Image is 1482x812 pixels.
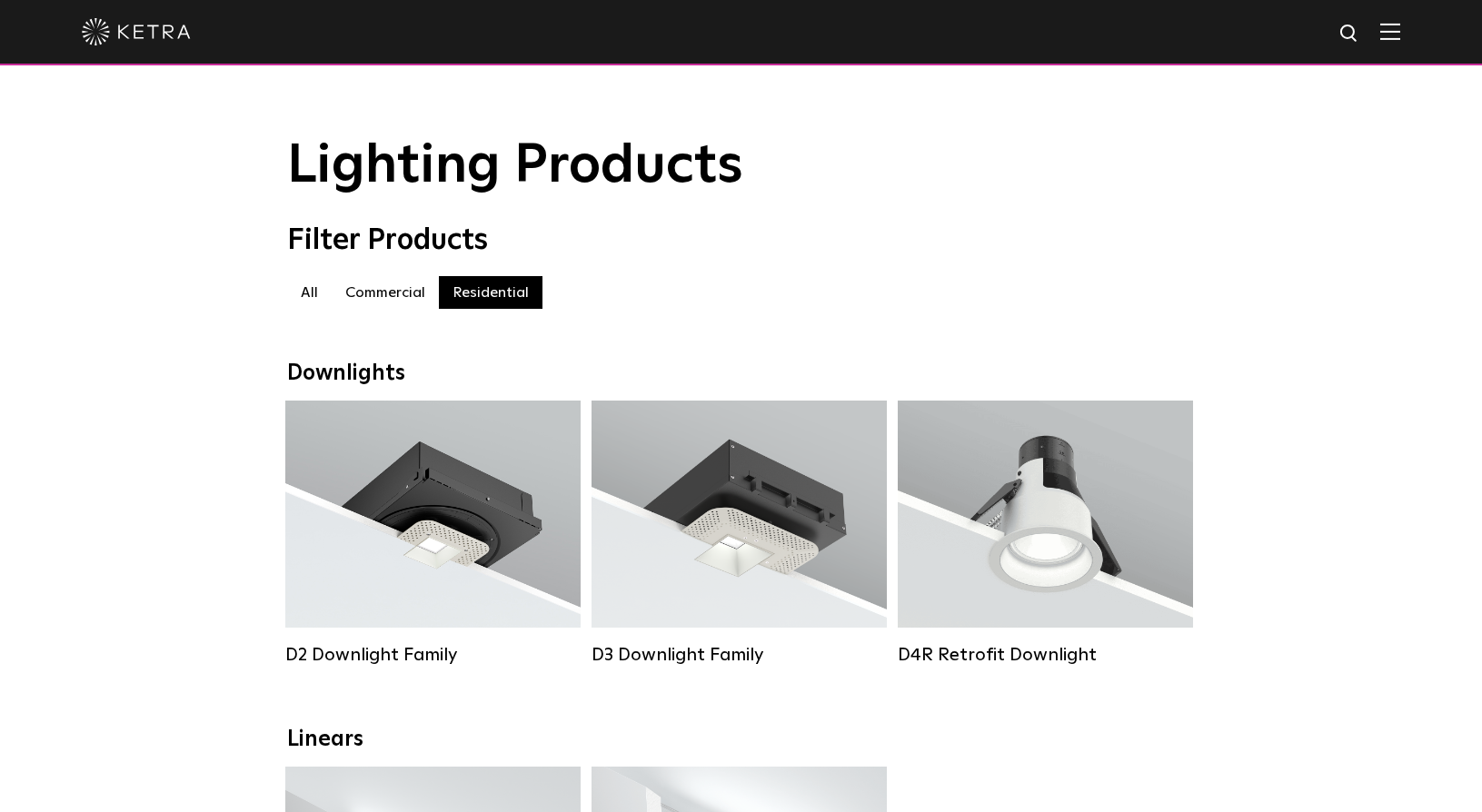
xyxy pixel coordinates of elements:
[898,644,1193,666] div: D4R Retrofit Downlight
[287,223,1196,258] div: Filter Products
[287,276,332,309] label: All
[287,139,743,193] span: Lighting Products
[332,276,439,309] label: Commercial
[287,361,1196,387] div: Downlights
[1380,23,1400,40] img: Hamburger%20Nav.svg
[285,644,581,666] div: D2 Downlight Family
[439,276,542,309] label: Residential
[285,401,581,666] a: D2 Downlight Family Lumen Output:1200Colors:White / Black / Gloss Black / Silver / Bronze / Silve...
[592,401,887,666] a: D3 Downlight Family Lumen Output:700 / 900 / 1100Colors:White / Black / Silver / Bronze / Paintab...
[592,644,887,666] div: D3 Downlight Family
[898,401,1193,666] a: D4R Retrofit Downlight Lumen Output:800Colors:White / BlackBeam Angles:15° / 25° / 40° / 60°Watta...
[82,18,191,45] img: ketra-logo-2019-white
[287,727,1196,753] div: Linears
[1338,23,1361,45] img: search icon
